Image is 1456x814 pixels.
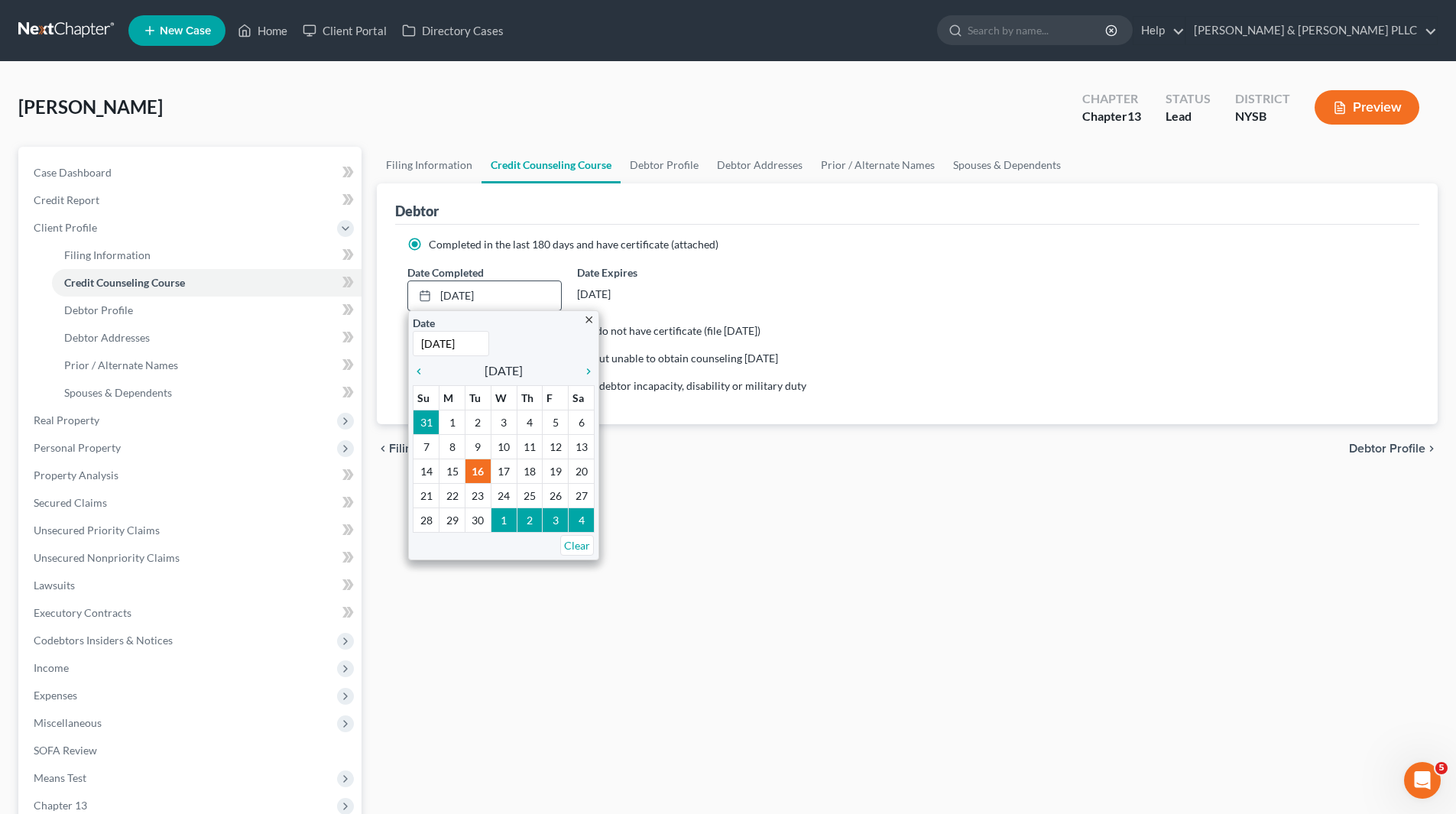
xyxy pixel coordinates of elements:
td: 6 [569,410,595,434]
span: Real Property [34,413,99,426]
label: Date Completed [407,264,484,281]
a: Directory Cases [394,17,511,44]
span: Debtor Addresses [64,331,150,344]
span: Credit Report [34,193,99,206]
a: Client Portal [295,17,394,44]
td: 22 [439,483,465,508]
a: Secured Claims [21,489,362,517]
div: District [1235,90,1290,108]
span: 5 [1435,762,1448,774]
span: Property Analysis [34,469,118,482]
td: 21 [413,483,439,508]
span: [DATE] [485,362,523,380]
span: Credit Counseling Course [64,276,185,289]
a: Unsecured Priority Claims [21,517,362,544]
span: Debtor Profile [64,303,133,316]
div: Status [1166,90,1211,108]
div: Lead [1166,108,1211,125]
iframe: Intercom live chat [1404,762,1441,799]
span: Filing Information [64,248,151,261]
span: Client Profile [34,221,97,234]
span: Miscellaneous [34,716,102,729]
td: 23 [465,483,491,508]
td: 5 [543,410,569,434]
div: [DATE] [577,281,731,308]
span: Expenses [34,689,77,702]
td: 18 [517,459,543,483]
td: 20 [569,459,595,483]
a: Filing Information [377,147,482,183]
a: chevron_right [575,362,595,380]
span: Codebtors Insiders & Notices [34,634,173,647]
a: Credit Counseling Course [52,269,362,297]
span: Filing Information [389,443,485,455]
th: W [491,385,517,410]
td: 3 [491,410,517,434]
span: [PERSON_NAME] [18,96,163,118]
td: 10 [491,434,517,459]
button: Preview [1315,90,1419,125]
span: 13 [1127,109,1141,123]
span: Secured Claims [34,496,107,509]
a: Credit Report [21,186,362,214]
a: [DATE] [408,281,560,310]
span: Counseling not required because of debtor incapacity, disability or military duty [429,379,806,392]
td: 9 [465,434,491,459]
a: Filing Information [52,242,362,269]
span: Means Test [34,771,86,784]
div: NYSB [1235,108,1290,125]
span: New Case [160,25,211,37]
span: Completed in the last 180 days and have certificate (attached) [429,238,718,251]
td: 12 [543,434,569,459]
th: Sa [569,385,595,410]
div: Chapter [1082,90,1141,108]
a: Credit Counseling Course [482,147,621,183]
a: chevron_left [413,362,433,380]
td: 17 [491,459,517,483]
td: 1 [439,410,465,434]
td: 27 [569,483,595,508]
a: Unsecured Nonpriority Claims [21,544,362,572]
span: Chapter 13 [34,799,87,812]
i: chevron_left [413,365,433,378]
td: 30 [465,508,491,532]
i: chevron_right [575,365,595,378]
td: 14 [413,459,439,483]
i: chevron_right [1425,443,1438,455]
span: SOFA Review [34,744,97,757]
a: SOFA Review [21,737,362,764]
td: 16 [465,459,491,483]
a: Home [230,17,295,44]
a: Help [1133,17,1185,44]
td: 1 [491,508,517,532]
a: Prior / Alternate Names [812,147,944,183]
div: Chapter [1082,108,1141,125]
td: 25 [517,483,543,508]
a: [PERSON_NAME] & [PERSON_NAME] PLLC [1186,17,1437,44]
a: Executory Contracts [21,599,362,627]
td: 26 [543,483,569,508]
td: 15 [439,459,465,483]
td: 13 [569,434,595,459]
a: Debtor Addresses [708,147,812,183]
span: Income [34,661,69,674]
a: Lawsuits [21,572,362,599]
a: Property Analysis [21,462,362,489]
td: 8 [439,434,465,459]
span: Personal Property [34,441,121,454]
a: Spouses & Dependents [52,379,362,407]
td: 4 [517,410,543,434]
td: 2 [465,410,491,434]
div: Debtor [395,202,439,220]
span: Unsecured Priority Claims [34,524,160,537]
span: Unsecured Nonpriority Claims [34,551,180,564]
td: 11 [517,434,543,459]
a: close [583,310,595,328]
a: Debtor Profile [621,147,708,183]
span: Debtor Profile [1349,443,1425,455]
span: Spouses & Dependents [64,386,172,399]
input: 1/1/2013 [413,331,489,356]
label: Date [413,315,435,331]
td: 28 [413,508,439,532]
button: chevron_left Filing Information [377,443,485,455]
